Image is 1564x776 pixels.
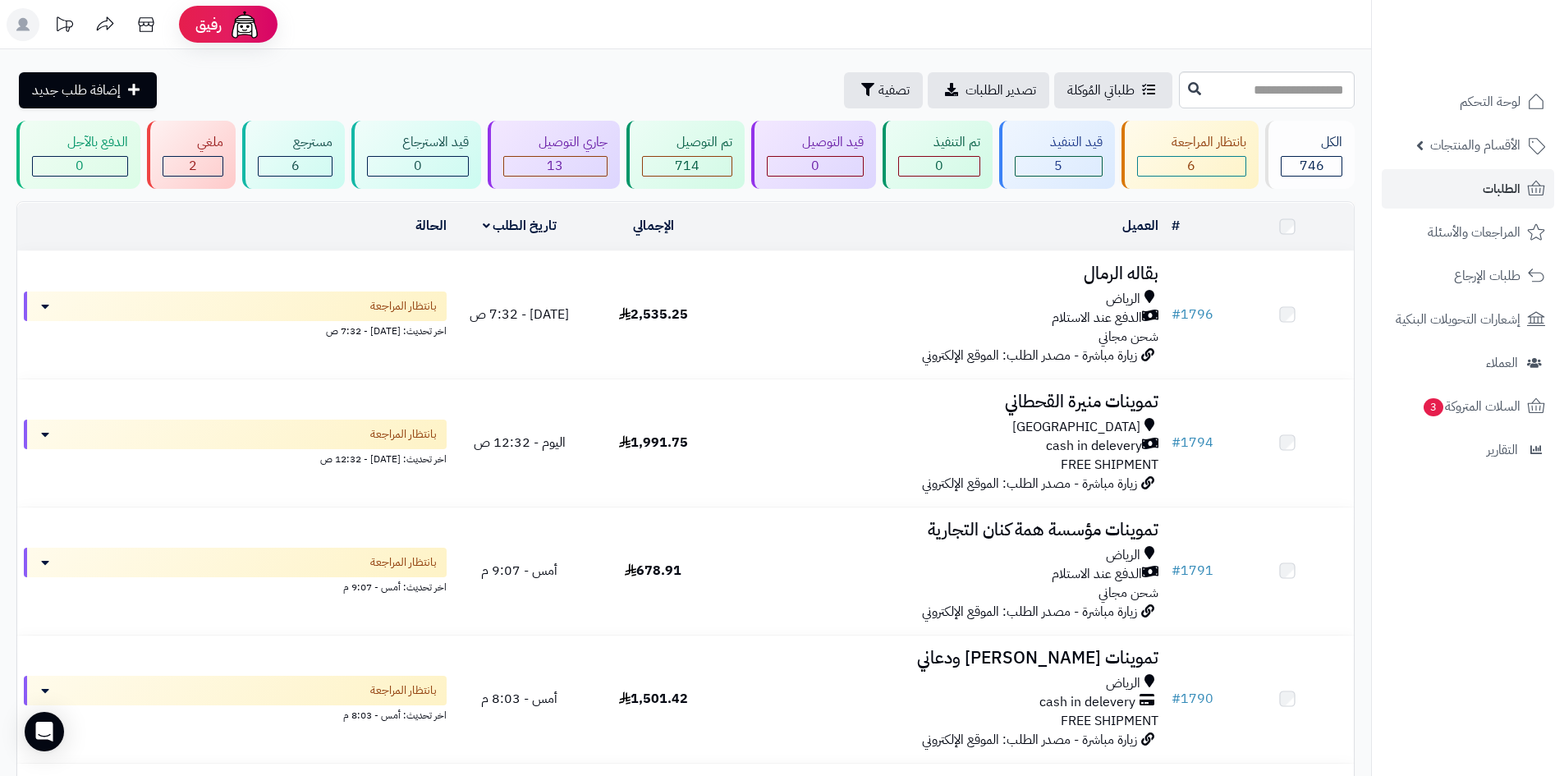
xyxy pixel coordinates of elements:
div: ملغي [163,133,224,152]
span: FREE SHIPMENT [1061,455,1158,475]
a: الطلبات [1382,169,1554,209]
a: تم التوصيل 714 [623,121,749,189]
span: 0 [811,156,819,176]
div: الكل [1281,133,1342,152]
span: 746 [1300,156,1324,176]
span: أمس - 8:03 م [481,689,557,709]
span: إضافة طلب جديد [32,80,121,100]
h3: بقاله الرمال [727,264,1158,283]
a: #1791 [1172,561,1213,581]
div: اخر تحديث: أمس - 9:07 م [24,577,447,595]
a: طلبات الإرجاع [1382,256,1554,296]
span: 0 [414,156,422,176]
span: 1,991.75 [619,433,688,452]
span: 2,535.25 [619,305,688,324]
span: 3 [1424,398,1444,417]
img: logo-2.png [1452,37,1548,71]
a: العميل [1122,216,1158,236]
span: العملاء [1486,351,1518,374]
span: بانتظار المراجعة [370,554,437,571]
span: الرياض [1106,674,1140,693]
a: قيد التوصيل 0 [748,121,879,189]
span: # [1172,689,1181,709]
div: 0 [768,157,863,176]
span: الرياض [1106,290,1140,309]
span: تصدير الطلبات [965,80,1036,100]
img: ai-face.png [228,8,261,41]
span: بانتظار المراجعة [370,426,437,443]
div: قيد التوصيل [767,133,864,152]
a: تحديثات المنصة [44,8,85,45]
a: الدفع بالآجل 0 [13,121,144,189]
span: تصفية [878,80,910,100]
span: المراجعات والأسئلة [1428,221,1520,244]
a: تم التنفيذ 0 [879,121,996,189]
div: 6 [259,157,332,176]
span: اليوم - 12:32 ص [474,433,566,452]
div: 0 [368,157,468,176]
div: تم التوصيل [642,133,733,152]
span: 6 [291,156,300,176]
span: 678.91 [625,561,681,581]
span: 0 [76,156,84,176]
a: التقارير [1382,430,1554,470]
a: العملاء [1382,343,1554,383]
div: اخر تحديث: أمس - 8:03 م [24,705,447,723]
span: إشعارات التحويلات البنكية [1396,308,1520,331]
h3: تموينات [PERSON_NAME] ودعاني [727,649,1158,668]
span: الرياض [1106,546,1140,565]
span: بانتظار المراجعة [370,298,437,315]
span: طلبات الإرجاع [1454,264,1520,287]
div: قيد الاسترجاع [367,133,469,152]
span: # [1172,433,1181,452]
div: قيد التنفيذ [1015,133,1103,152]
a: الحالة [415,216,447,236]
div: 0 [899,157,979,176]
a: #1794 [1172,433,1213,452]
button: تصفية [844,72,923,108]
a: تاريخ الطلب [483,216,557,236]
span: [GEOGRAPHIC_DATA] [1012,418,1140,437]
a: جاري التوصيل 13 [484,121,623,189]
span: زيارة مباشرة - مصدر الطلب: الموقع الإلكتروني [922,346,1137,365]
span: 13 [547,156,563,176]
div: اخر تحديث: [DATE] - 7:32 ص [24,321,447,338]
span: طلباتي المُوكلة [1067,80,1135,100]
div: مسترجع [258,133,333,152]
h3: تموينات مؤسسة همة كنان التجارية [727,521,1158,540]
span: شحن مجاني [1098,327,1158,347]
div: بانتظار المراجعة [1137,133,1247,152]
span: التقارير [1487,439,1518,461]
span: 6 [1187,156,1195,176]
a: #1790 [1172,689,1213,709]
span: زيارة مباشرة - مصدر الطلب: الموقع الإلكتروني [922,474,1137,494]
a: بانتظار المراجعة 6 [1118,121,1263,189]
span: لوحة التحكم [1460,90,1520,113]
span: أمس - 9:07 م [481,561,557,581]
div: الدفع بالآجل [32,133,128,152]
a: # [1172,216,1180,236]
span: زيارة مباشرة - مصدر الطلب: الموقع الإلكتروني [922,602,1137,622]
div: 5 [1016,157,1102,176]
span: FREE SHIPMENT [1061,711,1158,731]
span: 0 [935,156,943,176]
span: 714 [675,156,699,176]
span: زيارة مباشرة - مصدر الطلب: الموقع الإلكتروني [922,730,1137,750]
span: 2 [189,156,197,176]
span: رفيق [195,15,222,34]
a: قيد التنفيذ 5 [996,121,1118,189]
h3: تموينات منيرة القحطاني [727,393,1158,411]
span: cash in delevery [1039,693,1135,712]
div: اخر تحديث: [DATE] - 12:32 ص [24,449,447,466]
div: Open Intercom Messenger [25,712,64,751]
span: cash in delevery [1046,437,1142,456]
div: تم التنفيذ [898,133,980,152]
span: الدفع عند الاستلام [1052,565,1142,584]
a: تصدير الطلبات [928,72,1049,108]
span: السلات المتروكة [1422,395,1520,418]
span: 1,501.42 [619,689,688,709]
a: #1796 [1172,305,1213,324]
span: شحن مجاني [1098,583,1158,603]
span: الطلبات [1483,177,1520,200]
a: إضافة طلب جديد [19,72,157,108]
